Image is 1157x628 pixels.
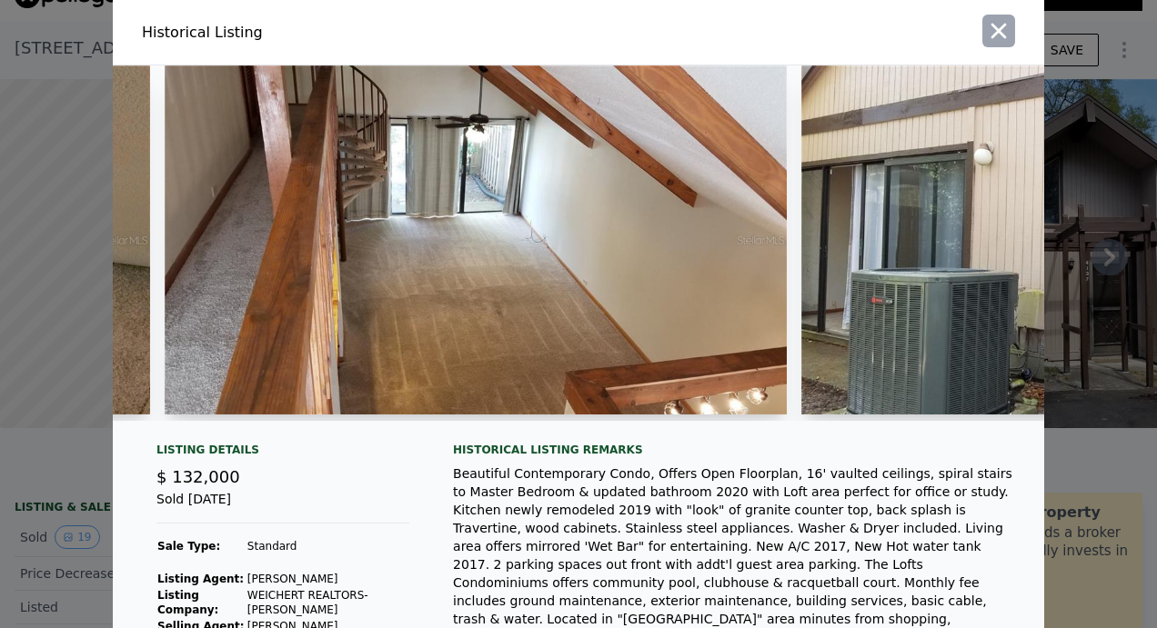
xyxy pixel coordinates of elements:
[157,540,220,553] strong: Sale Type:
[246,587,409,618] td: WEICHERT REALTORS-[PERSON_NAME]
[453,443,1015,457] div: Historical Listing remarks
[246,571,409,587] td: [PERSON_NAME]
[156,490,409,523] div: Sold [DATE]
[156,467,240,486] span: $ 132,000
[157,589,218,616] strong: Listing Company:
[246,538,409,554] td: Standard
[156,443,409,464] div: Listing Details
[142,22,571,44] div: Historical Listing
[165,65,787,414] img: Property Img
[157,573,244,585] strong: Listing Agent:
